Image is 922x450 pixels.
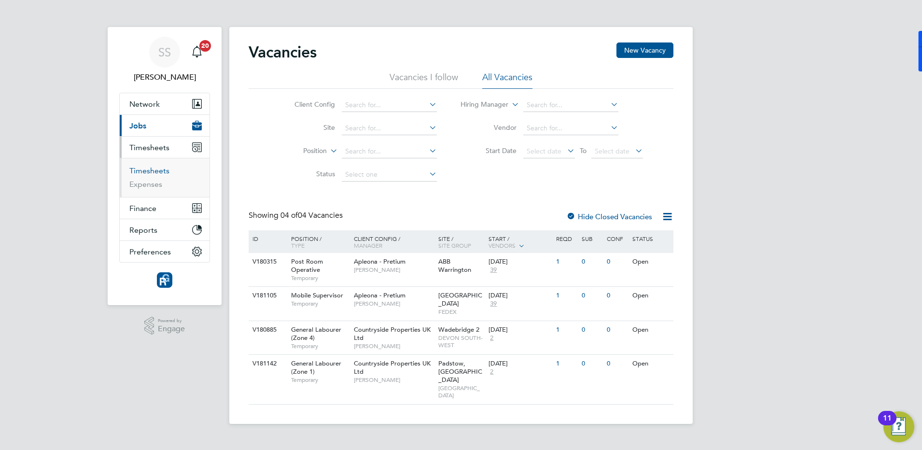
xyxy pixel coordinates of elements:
span: Engage [158,325,185,333]
div: 0 [579,321,604,339]
span: Countryside Properties UK Ltd [354,325,431,342]
span: Post Room Operative [291,257,323,274]
span: Jobs [129,121,146,130]
span: SS [158,46,171,58]
div: V181105 [250,287,284,305]
span: [PERSON_NAME] [354,266,433,274]
input: Search for... [342,98,437,112]
label: Start Date [461,146,517,155]
span: Site Group [438,241,471,249]
span: 39 [489,266,498,274]
div: [DATE] [489,360,551,368]
div: 0 [579,253,604,271]
div: Conf [604,230,629,247]
span: ABB Warrington [438,257,471,274]
div: 1 [554,321,579,339]
div: V181142 [250,355,284,373]
button: Preferences [120,241,210,262]
span: Sasha Steeples [119,71,210,83]
span: General Labourer (Zone 4) [291,325,341,342]
div: Timesheets [120,158,210,197]
label: Site [279,123,335,132]
img: resourcinggroup-logo-retina.png [157,272,172,288]
span: Temporary [291,300,349,308]
div: V180315 [250,253,284,271]
input: Search for... [523,122,618,135]
div: Status [630,230,672,247]
a: Expenses [129,180,162,189]
span: Countryside Properties UK Ltd [354,359,431,376]
input: Select one [342,168,437,182]
span: Wadebridge 2 [438,325,479,334]
span: Finance [129,204,156,213]
li: Vacancies I follow [390,71,458,89]
span: 2 [489,334,495,342]
div: Open [630,321,672,339]
span: Powered by [158,317,185,325]
div: 0 [604,321,629,339]
input: Search for... [342,145,437,158]
div: 0 [604,253,629,271]
input: Search for... [523,98,618,112]
label: Vendor [461,123,517,132]
div: 1 [554,253,579,271]
nav: Main navigation [108,27,222,305]
span: [PERSON_NAME] [354,342,433,350]
div: [DATE] [489,258,551,266]
div: Reqd [554,230,579,247]
a: SS[PERSON_NAME] [119,37,210,83]
span: FEDEX [438,308,484,316]
div: 0 [579,287,604,305]
a: Timesheets [129,166,169,175]
a: 20 [187,37,207,68]
span: DEVON SOUTH-WEST [438,334,484,349]
div: [DATE] [489,326,551,334]
div: Open [630,253,672,271]
span: 04 Vacancies [280,211,343,220]
div: Site / [436,230,487,253]
h2: Vacancies [249,42,317,62]
span: Select date [595,147,629,155]
div: Open [630,355,672,373]
span: Temporary [291,342,349,350]
span: [PERSON_NAME] [354,300,433,308]
span: Timesheets [129,143,169,152]
div: Open [630,287,672,305]
div: 11 [883,418,892,431]
label: Hide Closed Vacancies [566,212,652,221]
span: Apleona - Pretium [354,291,405,299]
a: Powered byEngage [144,317,185,335]
button: New Vacancy [616,42,673,58]
span: To [577,144,589,157]
div: [DATE] [489,292,551,300]
button: Network [120,93,210,114]
button: Open Resource Center, 11 new notifications [883,411,914,442]
div: ID [250,230,284,247]
span: [PERSON_NAME] [354,376,433,384]
span: Mobile Supervisor [291,291,343,299]
span: 2 [489,368,495,376]
div: 0 [604,287,629,305]
label: Status [279,169,335,178]
div: Sub [579,230,604,247]
div: Position / [284,230,351,253]
span: [GEOGRAPHIC_DATA] [438,384,484,399]
div: 1 [554,355,579,373]
span: Network [129,99,160,109]
div: Start / [486,230,554,254]
div: 0 [579,355,604,373]
input: Search for... [342,122,437,135]
div: Showing [249,211,345,221]
div: Client Config / [351,230,436,253]
div: V180885 [250,321,284,339]
span: [GEOGRAPHIC_DATA] [438,291,482,308]
span: Vendors [489,241,516,249]
div: 0 [604,355,629,373]
div: 1 [554,287,579,305]
span: Preferences [129,247,171,256]
span: General Labourer (Zone 1) [291,359,341,376]
span: Temporary [291,376,349,384]
span: Temporary [291,274,349,282]
span: Reports [129,225,157,235]
button: Timesheets [120,137,210,158]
